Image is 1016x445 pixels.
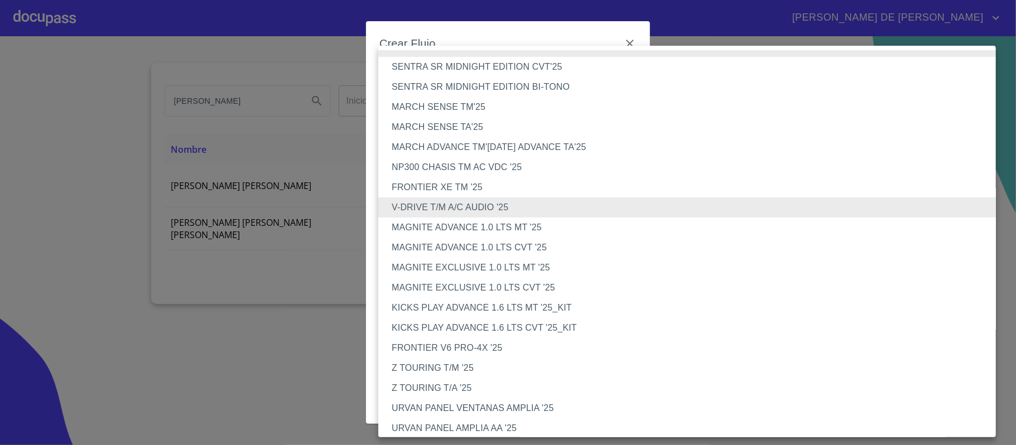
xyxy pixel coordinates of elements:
li: MAGNITE ADVANCE 1.0 LTS MT '25 [378,217,1007,238]
li: Z TOURING T/M '25 [378,358,1007,378]
li: FRONTIER V6 PRO-4X '25 [378,338,1007,358]
li: MARCH SENSE TM'25 [378,97,1007,117]
li: MAGNITE ADVANCE 1.0 LTS CVT '25 [378,238,1007,258]
li: MAGNITE EXCLUSIVE 1.0 LTS MT '25 [378,258,1007,278]
li: MARCH SENSE TA'25 [378,117,1007,137]
li: URVAN PANEL VENTANAS AMPLIA '25 [378,398,1007,418]
li: Z TOURING T/A '25 [378,378,1007,398]
li: URVAN PANEL AMPLIA AA '25 [378,418,1007,438]
li: FRONTIER XE TM '25 [378,177,1007,197]
li: KICKS PLAY ADVANCE 1.6 LTS CVT '25_KIT [378,318,1007,338]
li: SENTRA SR MIDNIGHT EDITION BI-TONO [378,77,1007,97]
li: V-DRIVE T/M A/C AUDIO '25 [378,197,1007,217]
li: MAGNITE EXCLUSIVE 1.0 LTS CVT '25 [378,278,1007,298]
li: NP300 CHASIS TM AC VDC '25 [378,157,1007,177]
li: SENTRA SR MIDNIGHT EDITION CVT'25 [378,57,1007,77]
li: MARCH ADVANCE TM'[DATE] ADVANCE TA'25 [378,137,1007,157]
li: KICKS PLAY ADVANCE 1.6 LTS MT '25_KIT [378,298,1007,318]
